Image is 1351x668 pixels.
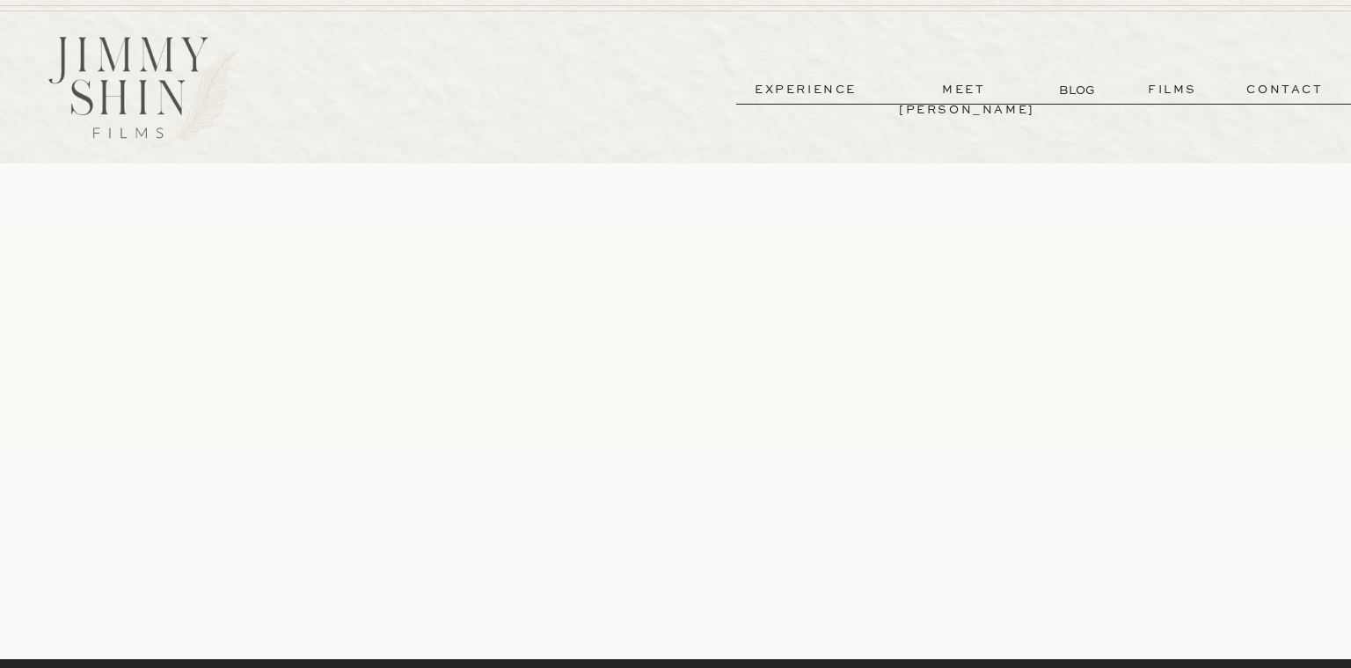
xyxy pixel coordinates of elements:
[1059,81,1099,99] a: BLOG
[1222,80,1348,100] a: contact
[899,80,1029,100] a: meet [PERSON_NAME]
[1129,80,1216,100] a: films
[741,80,871,100] a: experience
